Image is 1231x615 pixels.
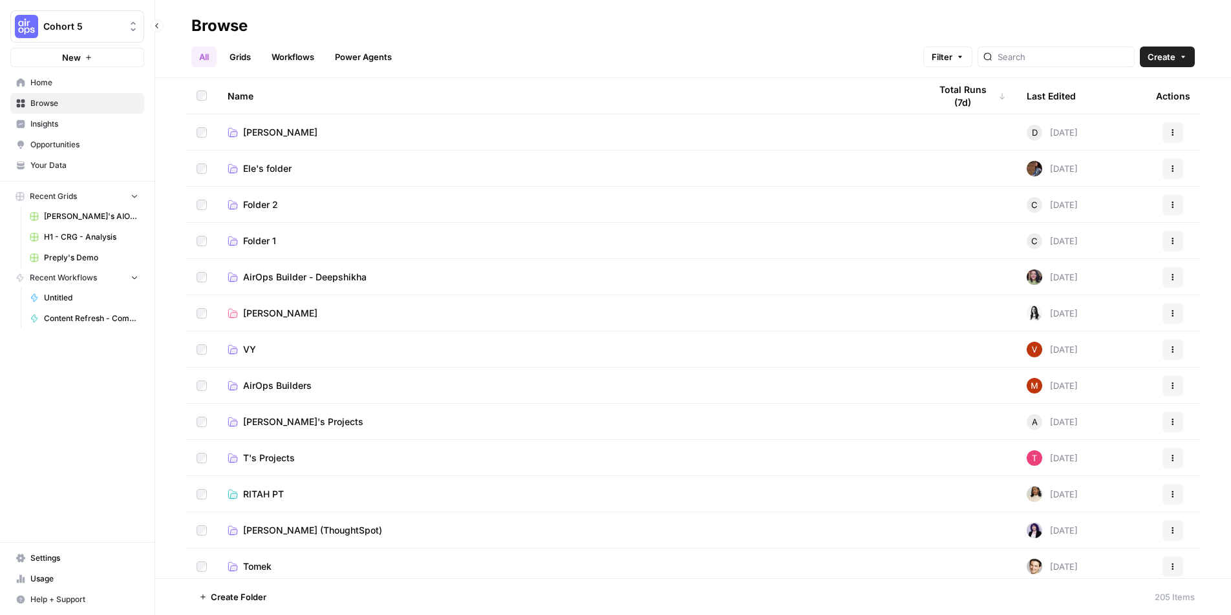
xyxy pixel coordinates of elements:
[191,16,248,36] div: Browse
[923,47,972,67] button: Filter
[930,78,1006,114] div: Total Runs (7d)
[243,343,256,356] span: VY
[264,47,322,67] a: Workflows
[1027,486,1078,502] div: [DATE]
[10,72,144,93] a: Home
[15,15,38,38] img: Cohort 5 Logo
[24,287,144,308] a: Untitled
[243,271,367,284] span: AirOps Builder - Deepshikha
[1027,161,1078,176] div: [DATE]
[243,198,278,211] span: Folder 2
[30,118,138,130] span: Insights
[30,552,138,564] span: Settings
[228,379,909,392] a: AirOps Builders
[1148,50,1175,63] span: Create
[1032,126,1038,139] span: D
[44,252,138,264] span: Preply's Demo
[30,272,97,284] span: Recent Workflows
[932,50,952,63] span: Filter
[1027,523,1042,538] img: tzasfqpy46zz9dbmxk44r2ls5vap
[1027,197,1078,213] div: [DATE]
[10,589,144,610] button: Help + Support
[228,452,909,464] a: T's Projects
[43,20,122,33] span: Cohort 5
[1027,78,1076,114] div: Last Edited
[30,573,138,585] span: Usage
[191,47,217,67] a: All
[10,548,144,568] a: Settings
[228,78,909,114] div: Name
[243,379,312,392] span: AirOps Builders
[1027,306,1078,321] div: [DATE]
[1027,125,1078,140] div: [DATE]
[1027,269,1078,285] div: [DATE]
[228,162,909,175] a: Ele's folder
[228,126,909,139] a: [PERSON_NAME]
[30,594,138,605] span: Help + Support
[1027,342,1078,357] div: [DATE]
[1155,590,1195,603] div: 205 Items
[1027,450,1042,466] img: nd6c3fyh5vwa1zwnscpeh1pc14al
[24,227,144,247] a: H1 - CRG - Analysis
[1031,235,1038,247] span: C
[998,50,1129,63] input: Search
[24,206,144,227] a: [PERSON_NAME]'s AIO Snippet generator Grid
[222,47,259,67] a: Grids
[30,139,138,151] span: Opportunities
[1027,378,1078,393] div: [DATE]
[228,524,909,537] a: [PERSON_NAME] (ThoughtSpot)
[243,452,295,464] span: T's Projects
[1032,415,1038,428] span: A
[10,187,144,206] button: Recent Grids
[10,268,144,287] button: Recent Workflows
[228,198,909,211] a: Folder 2
[1027,378,1042,393] img: vrw3c2i85bxreej33hwq2s6ci9t1
[228,343,909,356] a: VY
[327,47,400,67] a: Power Agents
[243,235,276,247] span: Folder 1
[1027,559,1078,574] div: [DATE]
[10,114,144,134] a: Insights
[228,415,909,428] a: [PERSON_NAME]'s Projects
[191,587,274,607] button: Create Folder
[30,77,138,89] span: Home
[1027,269,1042,285] img: e6jku8bei7w65twbz9tngar3gsjq
[228,271,909,284] a: AirOps Builder - Deepshikha
[10,155,144,176] a: Your Data
[1156,78,1190,114] div: Actions
[30,191,77,202] span: Recent Grids
[243,162,292,175] span: Ele's folder
[243,307,317,320] span: [PERSON_NAME]
[30,98,138,109] span: Browse
[1140,47,1195,67] button: Create
[228,235,909,247] a: Folder 1
[44,211,138,222] span: [PERSON_NAME]'s AIO Snippet generator Grid
[243,560,272,573] span: Tomek
[1027,342,1042,357] img: o8jycqk5wmo6vs6v01tpw4ssccra
[1027,306,1042,321] img: zka6akx770trzh69562he2ydpv4t
[10,568,144,589] a: Usage
[44,231,138,243] span: H1 - CRG - Analysis
[1027,523,1078,538] div: [DATE]
[228,560,909,573] a: Tomek
[243,524,382,537] span: [PERSON_NAME] (ThoughtSpot)
[62,51,81,64] span: New
[1027,486,1042,502] img: 03va8147u79ydy9j8hf8ees2u029
[44,313,138,324] span: Content Refresh - Competitive Gap Analysis (Maciek)
[1027,559,1042,574] img: j7temtklz6amjwtjn5shyeuwpeb0
[243,126,317,139] span: [PERSON_NAME]
[1027,450,1078,466] div: [DATE]
[228,307,909,320] a: [PERSON_NAME]
[44,292,138,304] span: Untitled
[24,247,144,268] a: Preply's Demo
[1027,414,1078,430] div: [DATE]
[1027,161,1042,176] img: awj6ga5l37uips87mhndydh57ioo
[10,93,144,114] a: Browse
[24,308,144,329] a: Content Refresh - Competitive Gap Analysis (Maciek)
[1027,233,1078,249] div: [DATE]
[211,590,266,603] span: Create Folder
[30,160,138,171] span: Your Data
[10,134,144,155] a: Opportunities
[243,415,363,428] span: [PERSON_NAME]'s Projects
[228,488,909,501] a: RITAH PT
